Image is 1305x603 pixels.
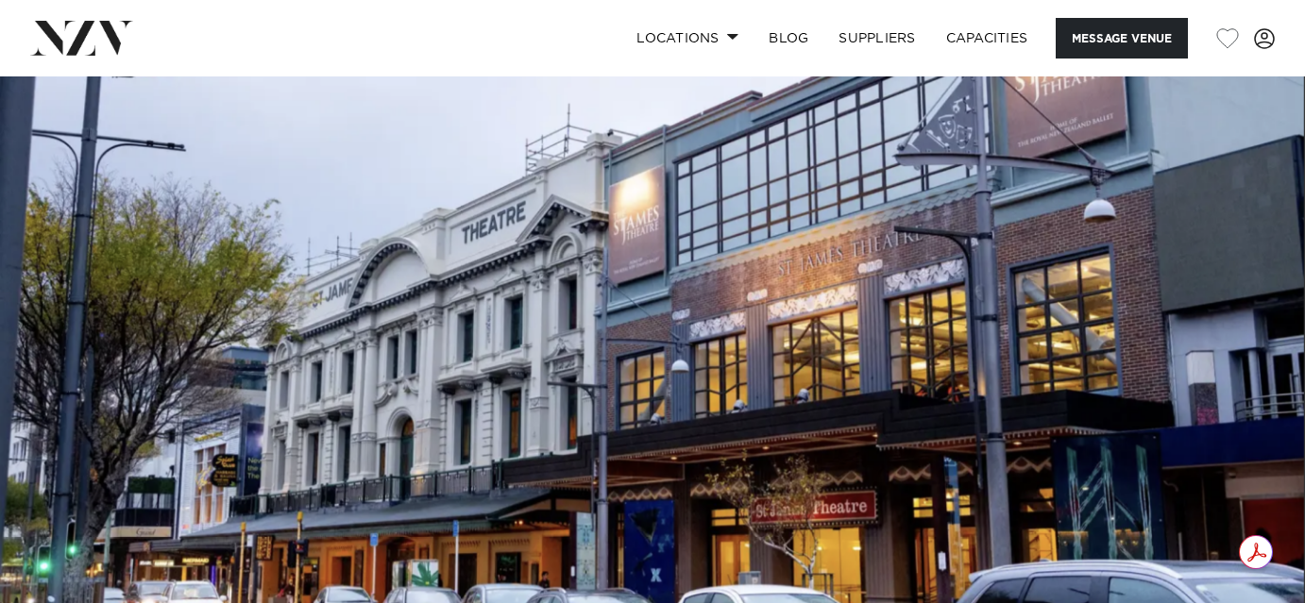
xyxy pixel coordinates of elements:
img: nzv-logo.png [30,21,133,55]
a: Locations [621,18,754,59]
a: Capacities [931,18,1043,59]
a: SUPPLIERS [823,18,930,59]
button: Message Venue [1056,18,1188,59]
a: BLOG [754,18,823,59]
